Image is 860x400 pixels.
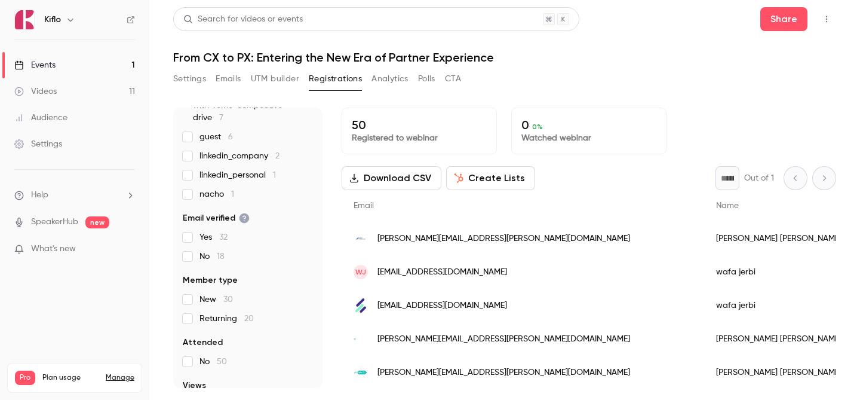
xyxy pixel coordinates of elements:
span: Pro [15,371,35,385]
span: [EMAIL_ADDRESS][DOMAIN_NAME] [377,266,507,279]
button: Registrations [309,69,362,88]
button: Share [760,7,807,31]
img: ekyo.app [354,298,368,313]
p: Registered to webinar [352,132,487,144]
div: Search for videos or events [183,13,303,26]
div: Videos [14,86,57,97]
button: CTA [445,69,461,88]
span: linkedin_personal [199,169,276,181]
span: Name [716,201,739,210]
button: Settings [173,69,206,88]
span: [EMAIL_ADDRESS][DOMAIN_NAME] [377,300,507,312]
div: Settings [14,138,62,150]
span: Attended [183,337,223,349]
span: 0 % [532,123,543,131]
p: Out of 1 [744,172,774,184]
h6: Kiflo [44,14,61,26]
span: No [199,251,225,262]
span: 1 [231,190,234,199]
button: Emails [216,69,241,88]
span: Email [354,201,374,210]
span: [PERSON_NAME][EMAIL_ADDRESS][PERSON_NAME][DOMAIN_NAME] [377,233,630,245]
span: 18 [217,252,225,261]
div: Events [14,59,56,71]
span: 7 [219,114,223,122]
span: Yes [199,231,228,243]
a: SpeakerHub [31,216,78,228]
span: guest [199,131,233,143]
span: Returning [199,313,254,325]
span: Member type [183,274,238,286]
span: nacho [199,188,234,200]
p: Watched webinar [521,132,656,144]
span: 50 [217,358,227,366]
img: Kiflo [15,10,34,29]
span: 32 [219,233,228,242]
img: partner-perspectives.com [354,231,368,246]
span: 6 [228,133,233,141]
button: Download CSV [342,166,441,190]
span: New [199,294,233,306]
h1: From CX to PX: Entering the New Era of Partner Experience [173,50,836,65]
a: Manage [106,373,134,383]
span: 1 [273,171,276,179]
button: UTM builder [251,69,299,88]
button: Polls [418,69,435,88]
img: expensepoint.com [354,338,368,340]
span: new [85,216,109,228]
span: Help [31,189,48,201]
li: help-dropdown-opener [14,189,135,201]
span: 2 [275,152,279,160]
span: Email verified [183,212,250,224]
img: mymetasoftware.com [354,365,368,380]
iframe: Noticeable Trigger [121,244,135,255]
span: wj [355,267,366,277]
span: 30 [223,295,233,304]
button: Create Lists [446,166,535,190]
span: linkedin_company [199,150,279,162]
span: Views [183,380,206,392]
p: 50 [352,118,487,132]
span: What's new [31,243,76,255]
span: [PERSON_NAME][EMAIL_ADDRESS][PERSON_NAME][DOMAIN_NAME] [377,367,630,379]
span: Plan usage [42,373,99,383]
p: 0 [521,118,656,132]
div: Audience [14,112,67,124]
button: Analytics [371,69,408,88]
span: [PERSON_NAME][EMAIL_ADDRESS][PERSON_NAME][DOMAIN_NAME] [377,333,630,346]
span: No [199,356,227,368]
span: 20 [244,314,254,323]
